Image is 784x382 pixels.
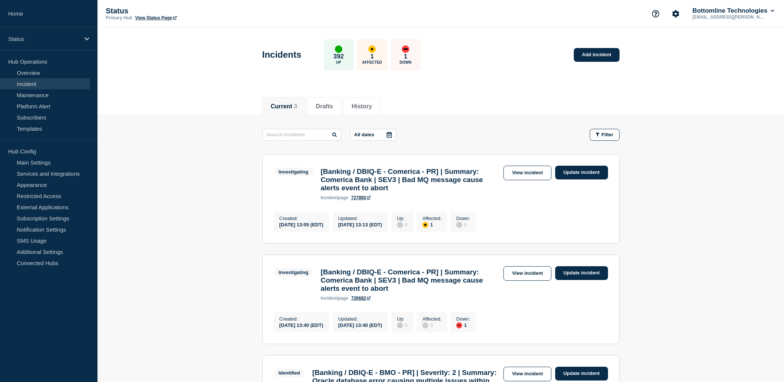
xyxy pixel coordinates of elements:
p: 1 [404,53,407,60]
span: incident [321,296,338,301]
p: Down [400,60,412,64]
div: affected [368,45,376,53]
p: page [321,296,348,301]
p: Up : [397,216,407,221]
div: down [456,322,462,328]
div: up [335,45,342,53]
p: 392 [333,53,344,60]
button: Filter [590,129,620,141]
div: 0 [397,221,407,228]
p: 1 [370,53,374,60]
button: Drafts [316,103,333,110]
a: View Status Page [135,15,176,20]
p: Down : [456,316,470,322]
div: [DATE] 13:05 (EDT) [279,221,323,227]
h1: Incidents [262,50,301,60]
span: Investigating [274,168,313,176]
input: Search incidents [262,129,341,141]
button: All dates [350,129,396,141]
div: [DATE] 13:40 (EDT) [338,322,382,328]
button: Bottomline Technologies [691,7,776,15]
div: disabled [422,322,428,328]
div: disabled [397,322,403,328]
p: Created : [279,216,323,221]
button: Current 3 [271,103,297,110]
div: affected [422,222,428,228]
p: Updated : [338,216,382,221]
a: View incident [503,367,551,381]
span: 3 [294,103,297,109]
p: Up [336,60,341,64]
p: Affected [362,60,382,64]
p: Updated : [338,316,382,322]
p: Status [8,36,80,42]
div: down [402,45,409,53]
p: Affected : [422,316,441,322]
div: 0 [397,322,407,328]
span: Investigating [274,268,313,277]
p: Up : [397,316,407,322]
a: Add incident [574,48,620,62]
div: 0 [422,322,441,328]
button: Support [648,6,663,22]
a: 727893 [351,195,371,200]
p: page [321,195,348,200]
p: Created : [279,316,323,322]
a: Update incident [555,266,608,280]
div: 1 [456,322,470,328]
p: [EMAIL_ADDRESS][PERSON_NAME][DOMAIN_NAME] [691,15,768,20]
button: Account settings [668,6,684,22]
a: View incident [503,166,551,180]
div: disabled [456,222,462,228]
div: 0 [456,221,470,228]
div: [DATE] 13:40 (EDT) [279,322,323,328]
span: Identified [274,369,305,377]
p: Primary Hub [106,15,132,20]
span: Filter [602,132,614,137]
div: 1 [422,221,441,228]
span: incident [321,195,338,200]
p: Affected : [422,216,441,221]
p: All dates [354,132,374,137]
p: Down : [456,216,470,221]
h3: [Banking / DBIQ-E - Comerica - PR] | Summary: Comerica Bank | SEV3 | Bad MQ message cause alerts ... [321,268,500,293]
div: disabled [397,222,403,228]
a: 726682 [351,296,371,301]
a: View incident [503,266,551,281]
a: Update incident [555,367,608,381]
p: Status [106,7,255,15]
h3: [Banking / DBIQ-E - Comerica - PR] | Summary: Comerica Bank | SEV3 | Bad MQ message cause alerts ... [321,168,500,192]
div: [DATE] 13:13 (EDT) [338,221,382,227]
button: History [352,103,372,110]
a: Update incident [555,166,608,179]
